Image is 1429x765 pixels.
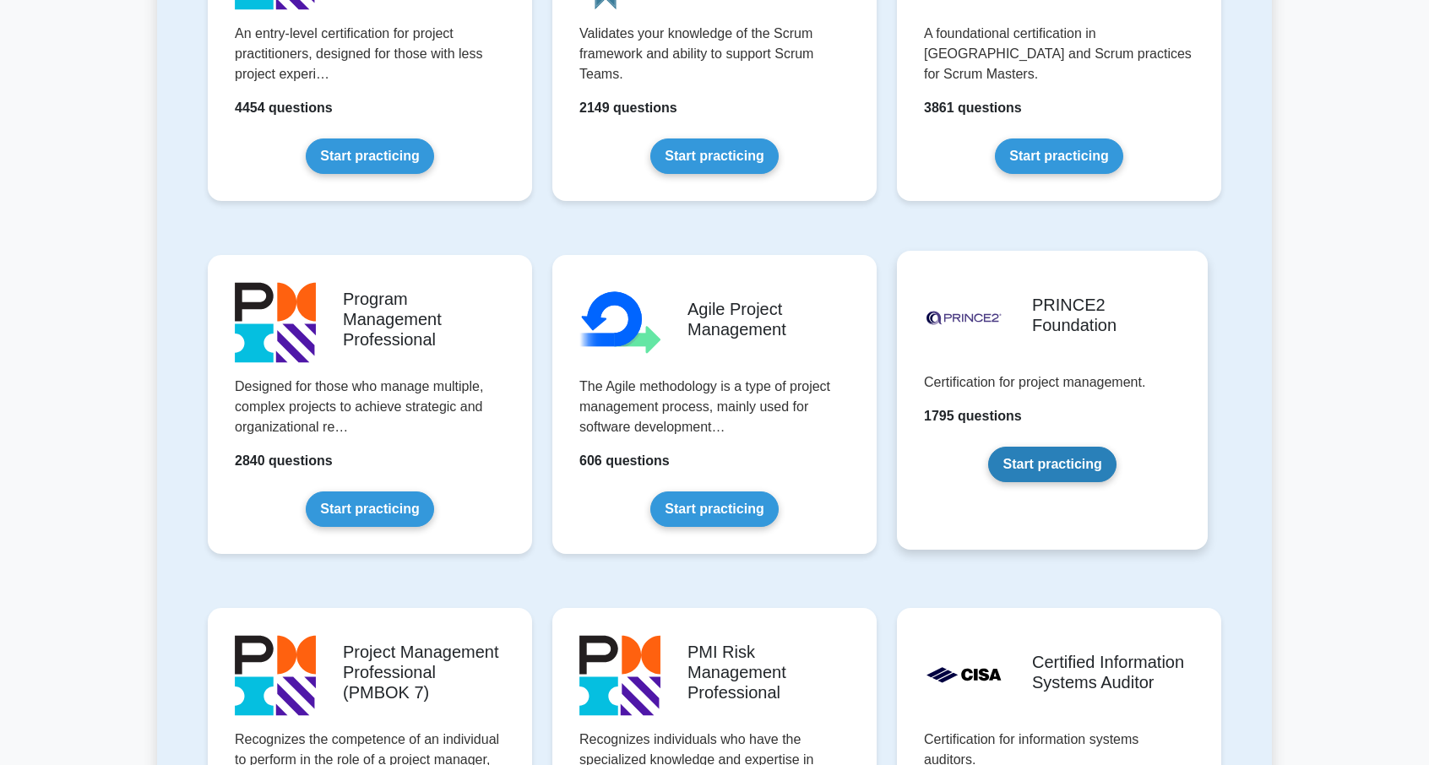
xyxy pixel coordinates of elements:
[995,138,1122,174] a: Start practicing
[650,138,778,174] a: Start practicing
[988,447,1116,482] a: Start practicing
[306,491,433,527] a: Start practicing
[650,491,778,527] a: Start practicing
[306,138,433,174] a: Start practicing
